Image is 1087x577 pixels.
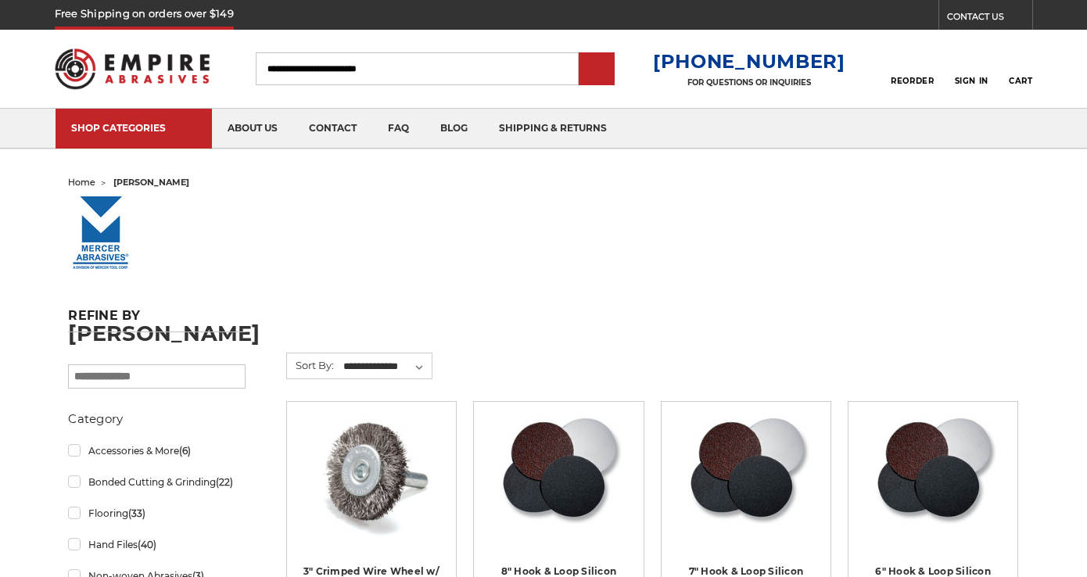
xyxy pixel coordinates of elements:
[68,410,245,428] h5: Category
[68,323,1018,344] h1: [PERSON_NAME]
[71,122,196,134] div: SHOP CATEGORIES
[683,413,809,538] img: Silicon Carbide 7" Hook & Loop Edger Discs
[947,8,1032,30] a: CONTACT US
[673,413,820,560] a: Silicon Carbide 7" Hook & Loop Edger Discs
[372,109,425,149] a: faq
[870,413,996,538] img: Silicon Carbide 6" Hook & Loop Edger Discs
[425,109,483,149] a: blog
[55,38,210,99] img: Empire Abrasives
[298,413,445,560] a: Crimped Wire Wheel with Shank Non Magnetic
[341,355,432,378] select: Sort By:
[483,109,622,149] a: shipping & returns
[68,531,245,558] a: Hand Files(40)
[891,52,934,85] a: Reorder
[68,194,135,272] img: mercerlogo_1427640391__81402.original.jpg
[485,413,632,560] a: Silicon Carbide 8" Hook & Loop Edger Discs
[68,468,245,496] a: Bonded Cutting & Grinding(22)
[113,177,189,188] span: [PERSON_NAME]
[68,500,245,527] a: Flooring(33)
[212,109,293,149] a: about us
[293,109,372,149] a: contact
[216,476,233,488] span: (22)
[68,308,245,332] h5: Refine by
[653,50,845,73] a: [PHONE_NUMBER]
[955,76,988,86] span: Sign In
[653,77,845,88] p: FOR QUESTIONS OR INQUIRIES
[1009,52,1032,86] a: Cart
[1009,76,1032,86] span: Cart
[68,437,245,464] a: Accessories & More(6)
[68,177,95,188] a: home
[179,445,191,457] span: (6)
[287,353,334,377] label: Sort By:
[891,76,934,86] span: Reorder
[309,413,434,538] img: Crimped Wire Wheel with Shank Non Magnetic
[138,539,156,550] span: (40)
[495,413,622,538] img: Silicon Carbide 8" Hook & Loop Edger Discs
[581,54,612,85] input: Submit
[128,507,145,519] span: (33)
[859,413,1006,560] a: Silicon Carbide 6" Hook & Loop Edger Discs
